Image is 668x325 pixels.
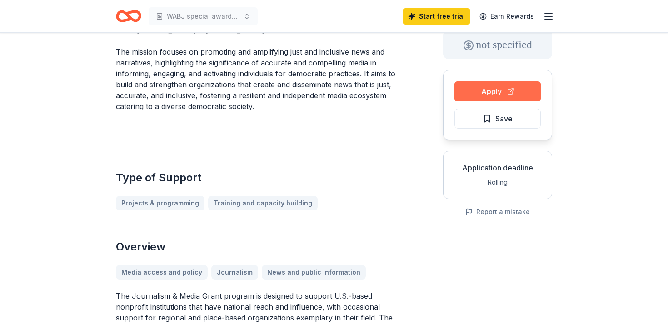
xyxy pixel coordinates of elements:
[495,113,513,125] span: Save
[116,240,399,254] h2: Overview
[116,5,141,27] a: Home
[403,8,470,25] a: Start free trial
[167,11,239,22] span: WABJ special awards gala
[149,7,258,25] button: WABJ special awards gala
[116,46,399,112] p: The mission focuses on promoting and amplifying just and inclusive news and narratives, highlight...
[465,206,530,217] button: Report a mistake
[454,109,541,129] button: Save
[454,81,541,101] button: Apply
[116,196,204,210] a: Projects & programming
[451,177,544,188] div: Rolling
[208,196,318,210] a: Training and capacity building
[443,30,552,59] div: not specified
[116,170,399,185] h2: Type of Support
[474,8,539,25] a: Earn Rewards
[451,162,544,173] div: Application deadline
